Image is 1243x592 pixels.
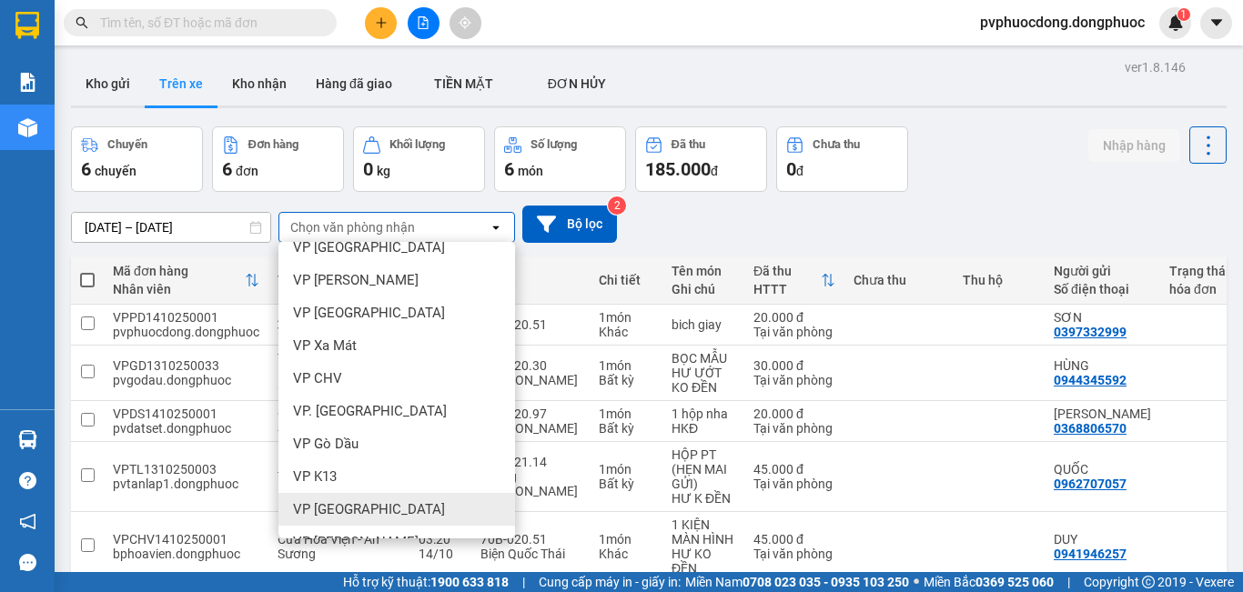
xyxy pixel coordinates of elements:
span: Tân Biên - An Sương [278,469,391,484]
span: notification [19,513,36,530]
div: Trạng thái [1169,264,1229,278]
div: 1 món [599,358,653,373]
span: món [518,164,543,178]
span: VP [GEOGRAPHIC_DATA] [293,238,445,256]
span: Miền Nam [685,572,909,592]
div: Chưa thu [813,138,860,151]
sup: 2 [608,196,626,215]
span: An Sương - Cửa Hòa Viện [278,310,393,339]
span: 1 [1180,8,1187,21]
span: 6 [504,158,514,180]
div: 70B-020.97 [480,406,581,421]
div: [PERSON_NAME] [480,421,581,436]
span: VP. [GEOGRAPHIC_DATA] [293,402,447,420]
button: Nhập hàng [1088,129,1180,162]
button: plus [365,7,397,39]
svg: open [489,220,503,235]
span: | [522,572,525,592]
div: pvphuocdong.dongphuoc [113,325,259,339]
div: 70B-020.51 [480,532,581,547]
img: solution-icon [18,73,37,92]
div: Tài xế [480,282,581,296]
div: 0368806570 [1054,421,1127,436]
div: HKĐ [672,421,735,436]
button: Số lượng6món [494,126,626,192]
div: Biện Quốc Thái [480,547,581,561]
div: hóa đơn [1169,282,1229,296]
span: 0 [363,158,373,180]
div: Tại văn phòng [753,325,835,339]
div: HƯ KO ĐỀN [672,547,735,576]
img: warehouse-icon [18,430,37,449]
span: Cửa Hòa Viện - An Sương [278,532,379,561]
span: search [76,16,88,29]
div: Số điện thoại [1054,282,1151,296]
div: SƠN [1054,310,1151,325]
div: 30.000 đ [753,358,835,373]
div: Xe [480,264,581,278]
div: Tên món [672,264,735,278]
span: kg [377,164,390,178]
span: ⚪️ [914,578,919,586]
div: HÙNG [1054,358,1151,373]
div: 20.000 đ [753,310,835,325]
button: Chuyến6chuyến [71,126,203,192]
div: ver 1.8.146 [1125,57,1186,77]
div: 0397332999 [1054,325,1127,339]
strong: 0708 023 035 - 0935 103 250 [743,575,909,589]
div: 1 món [599,532,653,547]
span: VP [PERSON_NAME] [293,271,419,289]
strong: 1900 633 818 [430,575,509,589]
div: Bất kỳ [599,373,653,387]
div: Chi tiết [599,273,653,287]
div: pvtanlap1.dongphuoc [113,477,259,491]
span: VP CHV [293,369,342,387]
span: ĐƠN HỦY [548,76,606,91]
div: VPTL1310250003 [113,462,259,477]
div: VPDS1410250001 [113,406,259,421]
button: Chưa thu0đ [776,126,908,192]
span: 185.000 [645,158,711,180]
button: Khối lượng0kg [353,126,485,192]
span: Cung cấp máy in - giấy in: [539,572,681,592]
img: icon-new-feature [1167,15,1184,31]
span: Cửa Hòa Viện - An Sương [278,406,379,436]
th: Toggle SortBy [104,256,268,305]
button: caret-down [1200,7,1232,39]
ul: Menu [278,242,515,538]
span: question-circle [19,472,36,489]
span: 0 [786,158,796,180]
div: VPPD1410250001 [113,310,259,325]
img: warehouse-icon [18,118,37,137]
div: Tại văn phòng [753,421,835,436]
div: Bất kỳ [599,421,653,436]
div: Khác [599,547,653,561]
div: MINH KHANG [1054,406,1151,421]
input: Tìm tên, số ĐT hoặc mã đơn [100,13,315,33]
button: Kho nhận [217,62,301,105]
div: VPCHV1410250001 [113,532,259,547]
div: Khác [599,325,653,339]
div: Đơn hàng [248,138,298,151]
div: Tại văn phòng [753,547,835,561]
span: đơn [236,164,258,178]
span: VP K13 [293,467,337,486]
button: file-add [408,7,440,39]
span: TIỀN MẶT [434,76,493,91]
div: HTTT [753,282,821,296]
div: HỘP PT (HẸN MAI GỬI) [672,447,735,491]
div: bich giay [672,317,735,332]
span: 6 [222,158,232,180]
div: Đã thu [672,138,705,151]
span: VP Gò Dầu [293,435,359,453]
div: Đã thu [753,264,821,278]
div: 0941946257 [1054,547,1127,561]
div: VPGD1310250033 [113,358,259,373]
div: Chưa thu [854,273,945,287]
div: BỌC MẪU [672,351,735,366]
button: aim [450,7,481,39]
div: Bất kỳ [599,477,653,491]
div: Tuyến [278,273,400,287]
span: caret-down [1208,15,1225,31]
span: pvphuocdong.dongphuoc [965,11,1159,34]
